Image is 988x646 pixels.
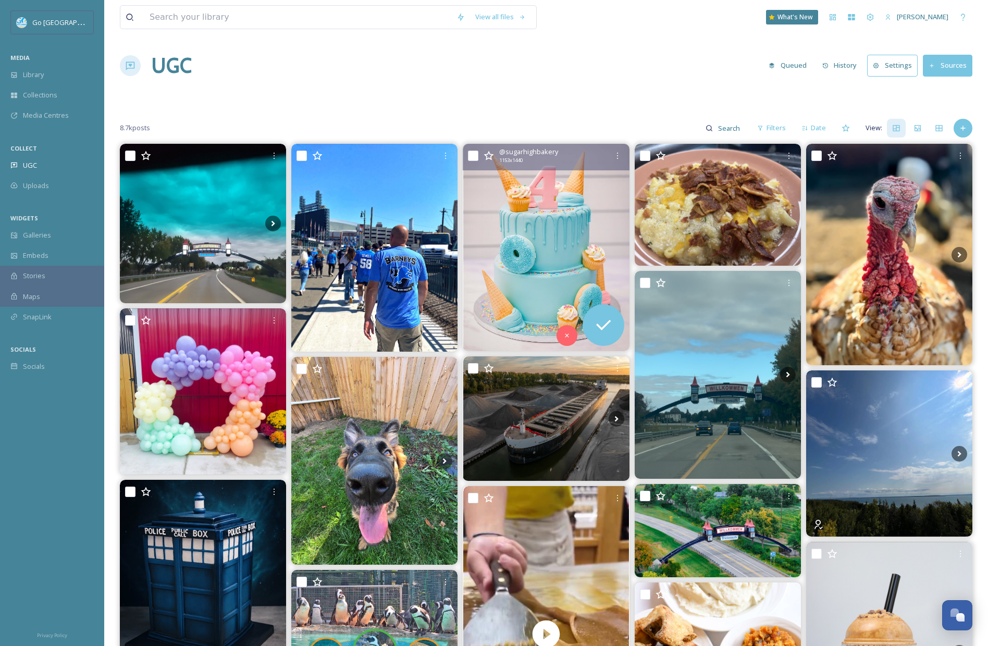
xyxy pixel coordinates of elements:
span: COLLECT [10,144,37,152]
img: Mac and cheese made to order! [635,144,801,266]
span: Filters [767,123,786,133]
span: Galleries [23,230,51,240]
img: We might’ve gone a little MIA, but don’t worry we’ve still been surrounded by plenty of snoots! A... [291,357,458,565]
a: Settings [867,55,923,76]
button: History [817,55,862,76]
input: Search [713,118,747,139]
span: Media Centres [23,110,69,120]
button: Sources [923,55,972,76]
span: SOCIALS [10,345,36,353]
img: Every visit to Frankenmuth starts with a warm "Willkommen"! ❤️ [635,484,801,577]
span: SnapLink [23,312,52,322]
button: Queued [763,55,812,76]
a: [PERSON_NAME] [880,7,954,27]
span: Embeds [23,251,48,260]
button: Open Chat [942,600,972,630]
img: People be like: “you should travel here” “Go here” “Move there” “You need to leave Michigan” Mane... [806,370,972,537]
img: Took us a little day trip 😁 #frankenmuthmichigan [120,144,286,303]
span: View: [866,123,882,133]
img: Nothing we love more than celebrating special moments 🫶🎈 Congratulations on your grand opening an... [120,308,286,475]
span: Go [GEOGRAPHIC_DATA] [32,17,109,27]
span: Socials [23,362,45,371]
span: Maps [23,292,40,302]
span: Uploads [23,181,49,191]
span: Library [23,70,44,80]
a: What's New [766,10,818,24]
span: @ sugarhighbakery [499,147,558,157]
span: Collections [23,90,57,100]
a: Privacy Policy [37,628,67,641]
span: Date [811,123,826,133]
img: Here’s to four scoops of fun and a sprinkle of sweetness! 🍦 [463,144,629,351]
a: Queued [763,55,817,76]
img: GoGreatLogo_MISkies_RegionalTrails%20%281%29.png [17,17,27,28]
span: Privacy Policy [37,632,67,639]
span: Stories [23,271,45,281]
input: Search your library [144,6,451,29]
span: MEDIA [10,54,30,61]
span: 1153 x 1440 [499,157,523,164]
span: 8.7k posts [120,123,150,133]
span: WIDGETS [10,214,38,222]
span: [PERSON_NAME] [897,12,948,21]
img: Saginaw River Sunday! Here are a few of my favorite photos taken during the past week: October 6t... [463,356,629,481]
img: Goooooooo Lionsssss!!!! The rivalry runs deep at Barney’s this week! 💙🦁💙🦁💙🦁💙🦁💙🦁💙🦁💙🦁💙🦁 #GameDayEat... [291,144,458,352]
a: View all files [470,7,531,27]
span: UGC [23,160,37,170]
img: A Sunday family adventure most fowl. #frankenmuth #chickens [806,144,972,365]
a: UGC [151,50,192,81]
button: Settings [867,55,918,76]
a: History [817,55,868,76]
img: Frankenmuth was fun! Can't wait until next summer, I love this place!😎🌊 #frankenmuth #frankenmuth... [635,271,801,479]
